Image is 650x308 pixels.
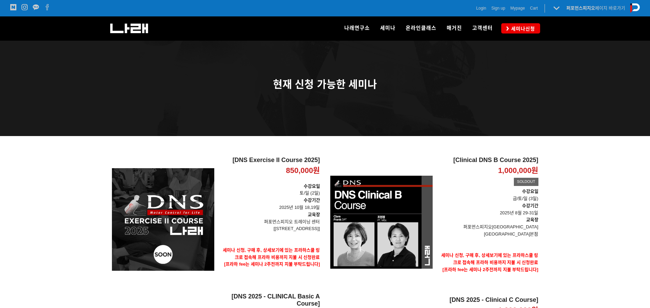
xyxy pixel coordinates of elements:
strong: 교육장 [308,212,320,217]
a: 매거진 [442,16,467,40]
a: 고객센터 [467,16,498,40]
p: 퍼포먼스피지오 트레이닝 센터 [219,218,320,226]
a: Mypage [510,5,525,12]
span: 온라인클래스 [406,25,436,31]
a: 온라인클래스 [401,16,442,40]
span: [프라하 fee는 세미나 2주전까지 지불 부탁드립니다] [443,267,538,272]
div: SOLDOUT [514,178,538,186]
h2: [DNS 2025 - Clinical C Course] [438,296,538,304]
a: [Clinical DNS B Course 2025] 1,000,000원 SOLDOUT 수강요일금/토/일 (3일)수강기간 2025년 8월 29-31일교육장퍼포먼스피지오[GEOG... [438,157,538,287]
span: 매거진 [447,25,462,31]
h2: [DNS 2025 - CLINICAL Basic A Course] [219,293,320,308]
span: 현재 신청 가능한 세미나 [273,79,377,90]
p: 850,000원 [286,166,320,176]
strong: 수강기간 [522,203,538,208]
span: 세미나신청 [509,25,535,32]
strong: 퍼포먼스피지오 [566,5,595,11]
strong: 교육장 [526,217,538,222]
a: Cart [530,5,538,12]
p: [[STREET_ADDRESS]] [219,225,320,232]
strong: 수강기간 [304,198,320,203]
a: 세미나신청 [501,23,540,33]
strong: 수강요일 [304,184,320,189]
a: Sign up [491,5,505,12]
p: 2025년 8월 29-31일 [438,202,538,217]
strong: 세미나 신청, 구매 후, 상세보기에 있는 프라하스쿨 링크로 접속해 프라하 비용까지 지불 시 신청완료 [223,247,320,260]
p: 금/토/일 (3일) [438,195,538,202]
a: Login [476,5,486,12]
span: 나래연구소 [344,25,370,31]
a: 나래연구소 [339,16,375,40]
p: 퍼포먼스피지오[GEOGRAPHIC_DATA] [GEOGRAPHIC_DATA]본점 [438,224,538,238]
span: 고객센터 [472,25,493,31]
p: 토/일 (2일) [219,183,320,197]
p: 2025년 10월 18,19일 [219,197,320,211]
a: 세미나 [375,16,401,40]
h2: [DNS Exercise II Course 2025] [219,157,320,164]
h2: [Clinical DNS B Course 2025] [438,157,538,164]
span: 세미나 [380,25,395,31]
strong: 수강요일 [522,189,538,194]
span: [프라하 fee는 세미나 2주전까지 지불 부탁드립니다] [224,262,320,267]
a: 퍼포먼스피지오페이지 바로가기 [566,5,625,11]
a: [DNS Exercise II Course 2025] 850,000원 수강요일토/일 (2일)수강기간 2025년 10월 18,19일교육장퍼포먼스피지오 트레이닝 센터[[STREE... [219,157,320,282]
p: 1,000,000원 [498,166,538,176]
strong: 세미나 신청, 구매 후, 상세보기에 있는 프라하스쿨 링크로 접속해 프라하 비용까지 지불 시 신청완료 [441,253,538,265]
